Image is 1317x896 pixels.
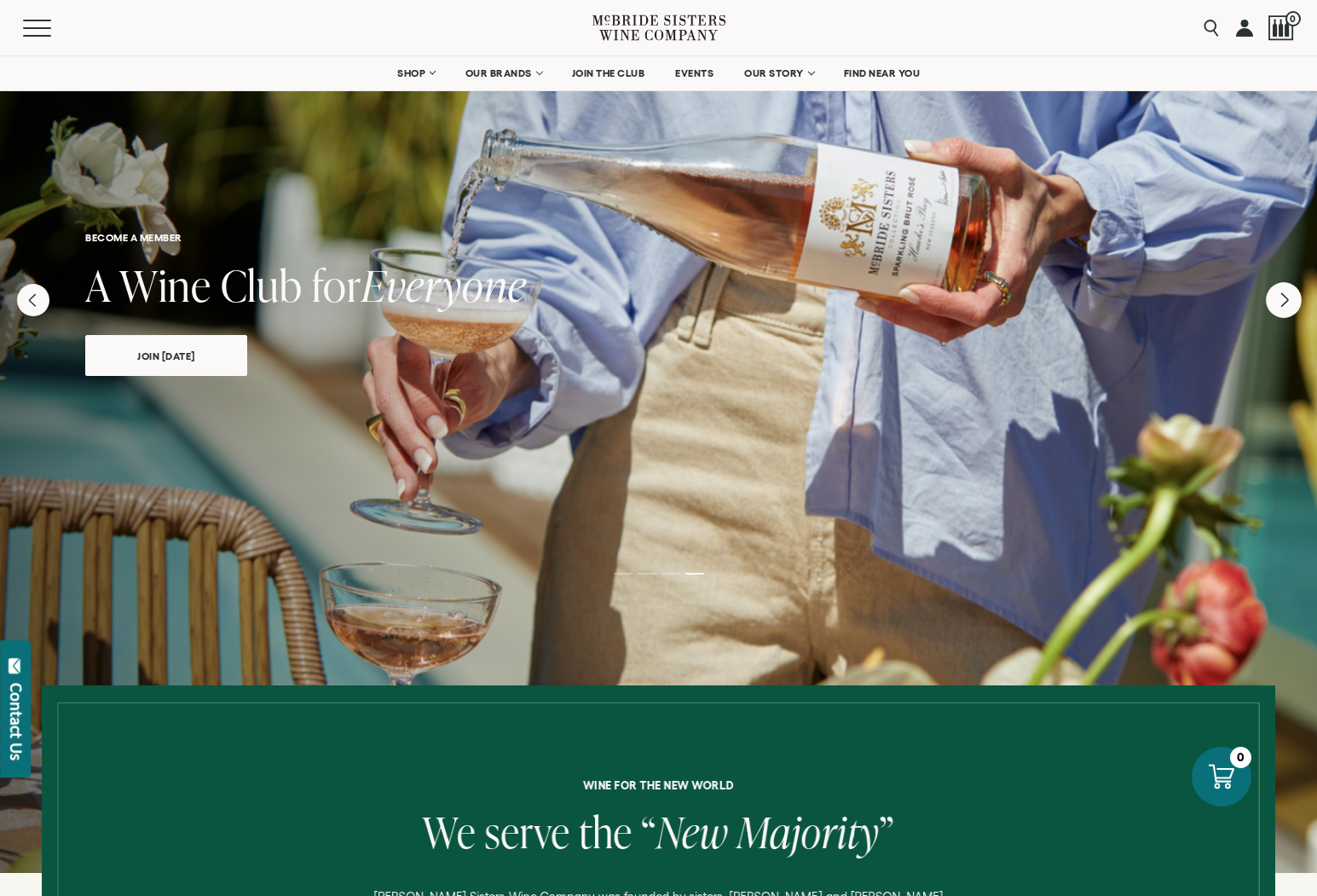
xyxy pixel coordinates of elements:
[844,67,921,79] span: FIND NEAR YOU
[1285,11,1301,26] span: 0
[361,256,527,315] span: Everyone
[85,232,1232,243] h6: become a member
[572,67,645,79] span: JOIN THE CLUB
[85,335,247,376] a: join [DATE]
[744,67,804,79] span: OUR STORY
[561,56,656,90] a: JOIN THE CLUB
[685,573,704,575] li: Page dot 4
[23,20,84,37] button: Mobile Menu Trigger
[423,802,477,861] span: We
[664,56,725,90] a: EVENTS
[737,802,880,861] span: Majority
[17,284,49,316] button: Previous
[656,802,728,861] span: New
[675,67,713,79] span: EVENTS
[485,802,570,861] span: serve
[614,573,633,575] li: Page dot 1
[833,56,932,90] a: FIND NEAR YOU
[641,802,656,861] span: “
[454,56,552,90] a: OUR BRANDS
[579,802,633,861] span: the
[661,573,680,575] li: Page dot 3
[386,56,446,90] a: SHOP
[107,346,225,366] span: join [DATE]
[465,67,532,79] span: OUR BRANDS
[397,67,426,79] span: SHOP
[8,683,25,760] div: Contact Us
[54,779,1263,791] h6: Wine for the new world
[638,573,656,575] li: Page dot 2
[1230,747,1251,768] div: 0
[85,256,361,315] span: A Wine Club for
[1266,282,1302,318] button: Next
[880,802,895,861] span: ”
[733,56,824,90] a: OUR STORY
